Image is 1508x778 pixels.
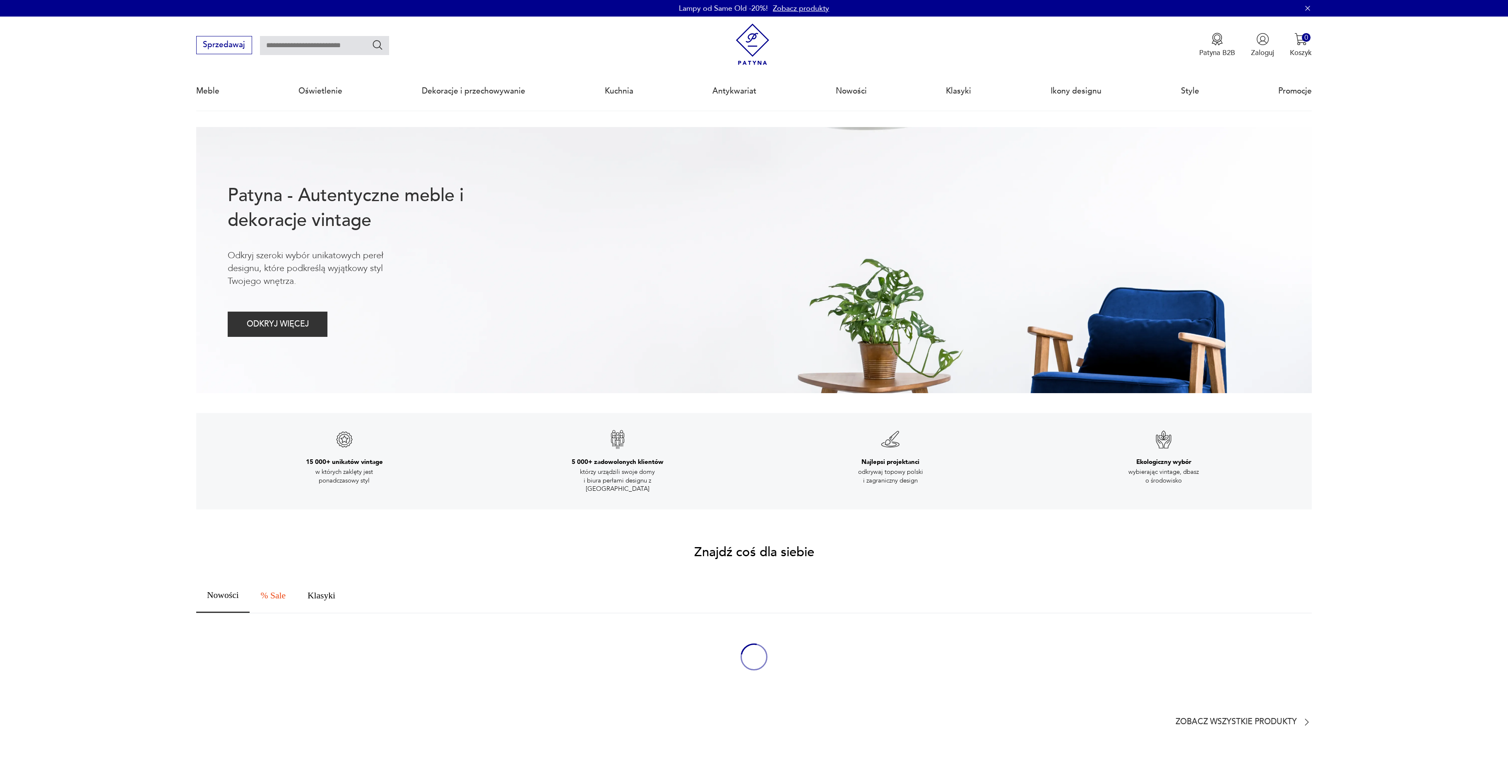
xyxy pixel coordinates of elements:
[308,591,335,600] span: Klasyki
[1211,33,1224,46] img: Ikona medalu
[694,546,814,558] h2: Znajdź coś dla siebie
[1176,719,1297,725] p: Zobacz wszystkie produkty
[1256,33,1269,46] img: Ikonka użytkownika
[228,312,327,337] button: ODKRYJ WIĘCEJ
[880,430,900,449] img: Znak gwarancji jakości
[334,430,354,449] img: Znak gwarancji jakości
[298,72,342,110] a: Oświetlenie
[299,468,390,485] p: w których zaklęty jest ponadczasowy styl
[1251,48,1274,58] p: Zaloguj
[572,458,664,466] h3: 5 000+ zadowolonych klientów
[1118,468,1209,485] p: wybierając vintage, dbasz o środowisko
[196,72,219,110] a: Meble
[836,72,867,110] a: Nowości
[1290,33,1312,58] button: 0Koszyk
[1302,33,1311,42] div: 0
[207,591,239,600] span: Nowości
[608,430,628,449] img: Znak gwarancji jakości
[1181,72,1199,110] a: Style
[1051,72,1102,110] a: Ikony designu
[306,458,383,466] h3: 15 000+ unikatów vintage
[1251,33,1274,58] button: Zaloguj
[196,36,252,54] button: Sprzedawaj
[228,183,496,233] h1: Patyna - Autentyczne meble i dekoracje vintage
[1154,430,1174,449] img: Znak gwarancji jakości
[773,3,829,14] a: Zobacz produkty
[679,3,768,14] p: Lampy od Same Old -20%!
[422,72,525,110] a: Dekoracje i przechowywanie
[712,72,756,110] a: Antykwariat
[1278,72,1312,110] a: Promocje
[228,249,416,288] p: Odkryj szeroki wybór unikatowych pereł designu, które podkreślą wyjątkowy styl Twojego wnętrza.
[1294,33,1307,46] img: Ikona koszyka
[861,458,919,466] h3: Najlepsi projektanci
[261,591,286,600] span: % Sale
[1199,48,1235,58] p: Patyna B2B
[845,468,936,485] p: odkrywaj topowy polski i zagraniczny design
[946,72,971,110] a: Klasyki
[196,42,252,49] a: Sprzedawaj
[1290,48,1312,58] p: Koszyk
[228,322,327,328] a: ODKRYJ WIĘCEJ
[372,39,384,51] button: Szukaj
[1136,458,1191,466] h3: Ekologiczny wybór
[732,24,774,65] img: Patyna - sklep z meblami i dekoracjami vintage
[1199,33,1235,58] button: Patyna B2B
[196,614,1312,700] div: oval-loading
[605,72,633,110] a: Kuchnia
[572,468,663,493] p: którzy urządzili swoje domy i biura perłami designu z [GEOGRAPHIC_DATA]
[1176,717,1312,727] a: Zobacz wszystkie produkty
[1199,33,1235,58] a: Ikona medaluPatyna B2B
